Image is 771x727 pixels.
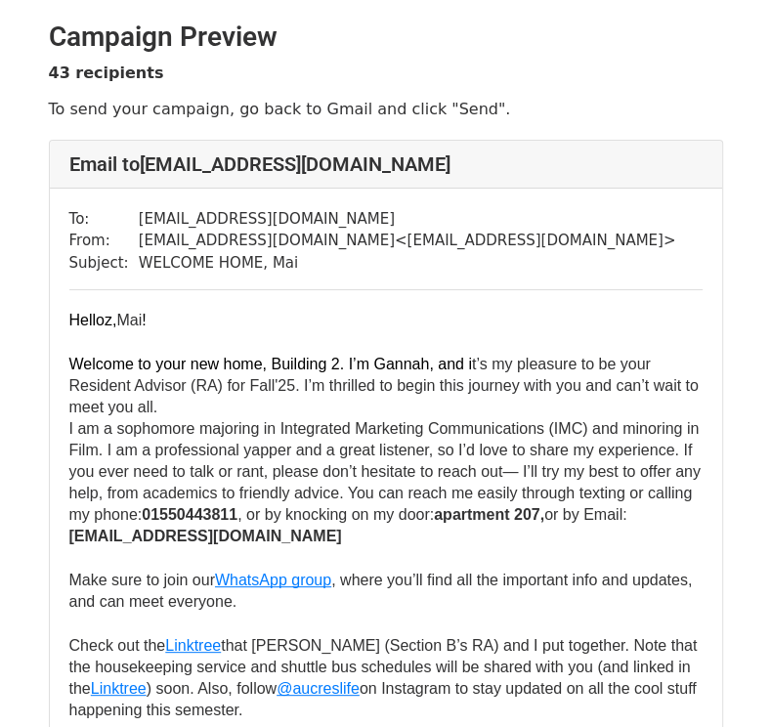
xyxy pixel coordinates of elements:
[91,680,147,697] a: Linktree
[237,506,434,523] span: , or by knocking on my door:
[69,572,215,588] span: Make sure to join our
[673,633,771,727] iframe: Chat Widget
[69,572,697,610] span: , where you’ll find all the important info and updates, and can meet everyone.
[69,312,117,328] span: Helloz,
[69,680,702,718] span: on Instagram to stay updated on all the cool stuff happening this semester.
[49,99,723,119] p: To send your campaign, go back to Gmail and click "Send".
[142,312,146,328] span: !
[434,506,544,523] span: apartment 207,
[142,506,237,523] span: 01550443811
[69,252,139,275] td: Subject:
[69,230,139,252] td: From:
[69,420,706,523] span: I am a sophomore majoring in Integrated Marketing Communications (IMC) and minoring in Film. I am...
[139,230,676,252] td: [EMAIL_ADDRESS][DOMAIN_NAME] < [EMAIL_ADDRESS][DOMAIN_NAME] >
[277,680,360,697] a: @aucreslife
[69,356,704,415] span: t’s my pleasure to be your Resident Advisor (RA) for Fall'25. I’m thrilled to begin this journey ...
[147,680,277,697] span: ) soon. Also, follow
[49,21,723,54] h2: Campaign Preview
[69,637,702,697] span: that [PERSON_NAME] (Section B’s RA) and I put together. Note that the housekeeping service and sh...
[69,152,703,176] h4: Email to [EMAIL_ADDRESS][DOMAIN_NAME]
[49,64,164,82] strong: 43 recipients
[69,528,342,544] span: [EMAIL_ADDRESS][DOMAIN_NAME]
[139,208,676,231] td: [EMAIL_ADDRESS][DOMAIN_NAME]
[69,637,166,654] span: Check out the
[215,572,331,588] a: WhatsApp group
[139,252,676,275] td: WELCOME HOME, Mai
[165,637,221,654] a: Linktree
[69,312,147,328] font: Mai
[69,356,472,372] span: Welcome to your new home, Building 2. I’m Gannah, and i
[544,506,626,523] span: or by Email:
[69,208,139,231] td: To:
